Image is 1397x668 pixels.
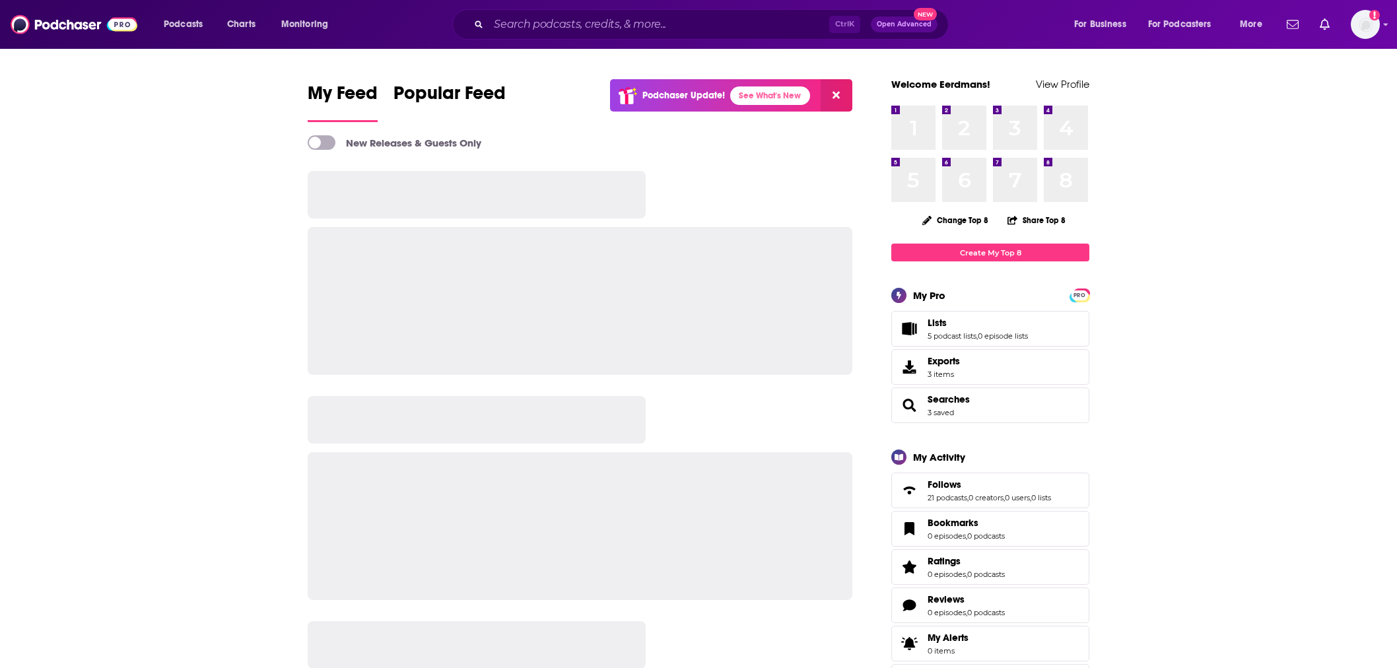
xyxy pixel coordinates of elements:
[1314,13,1335,36] a: Show notifications dropdown
[1148,15,1211,34] span: For Podcasters
[914,8,937,20] span: New
[913,289,945,302] div: My Pro
[891,473,1089,508] span: Follows
[928,555,1005,567] a: Ratings
[969,493,1004,502] a: 0 creators
[227,15,256,34] span: Charts
[154,14,220,35] button: open menu
[1240,15,1262,34] span: More
[896,481,922,500] a: Follows
[966,531,967,541] span: ,
[928,331,976,341] a: 5 podcast lists
[1369,10,1380,20] svg: Add a profile image
[896,634,922,653] span: My Alerts
[308,82,378,122] a: My Feed
[1074,15,1126,34] span: For Business
[967,531,1005,541] a: 0 podcasts
[1007,207,1066,233] button: Share Top 8
[1351,10,1380,39] img: User Profile
[891,587,1089,623] span: Reviews
[489,14,829,35] input: Search podcasts, credits, & more...
[978,331,1028,341] a: 0 episode lists
[928,317,1028,329] a: Lists
[967,608,1005,617] a: 0 podcasts
[891,387,1089,423] span: Searches
[896,558,922,576] a: Ratings
[219,14,263,35] a: Charts
[896,358,922,376] span: Exports
[928,632,969,644] span: My Alerts
[1351,10,1380,39] span: Logged in as eerdmans
[1351,10,1380,39] button: Show profile menu
[891,349,1089,385] a: Exports
[891,511,1089,547] span: Bookmarks
[393,82,506,112] span: Popular Feed
[928,570,966,579] a: 0 episodes
[1036,78,1089,90] a: View Profile
[928,408,954,417] a: 3 saved
[272,14,345,35] button: open menu
[967,493,969,502] span: ,
[928,479,961,490] span: Follows
[642,90,725,101] p: Podchaser Update!
[928,355,960,367] span: Exports
[730,86,810,105] a: See What's New
[1005,493,1030,502] a: 0 users
[1140,14,1231,35] button: open menu
[966,608,967,617] span: ,
[896,596,922,615] a: Reviews
[11,12,137,37] img: Podchaser - Follow, Share and Rate Podcasts
[928,493,967,502] a: 21 podcasts
[281,15,328,34] span: Monitoring
[928,555,961,567] span: Ratings
[976,331,978,341] span: ,
[1031,493,1051,502] a: 0 lists
[308,135,481,150] a: New Releases & Guests Only
[393,82,506,122] a: Popular Feed
[871,17,937,32] button: Open AdvancedNew
[966,570,967,579] span: ,
[928,393,970,405] a: Searches
[928,479,1051,490] a: Follows
[891,311,1089,347] span: Lists
[928,593,965,605] span: Reviews
[1281,13,1304,36] a: Show notifications dropdown
[308,82,378,112] span: My Feed
[829,16,860,33] span: Ctrl K
[928,517,978,529] span: Bookmarks
[891,78,990,90] a: Welcome Eerdmans!
[891,626,1089,661] a: My Alerts
[928,593,1005,605] a: Reviews
[928,370,960,379] span: 3 items
[928,317,947,329] span: Lists
[891,549,1089,585] span: Ratings
[914,212,996,228] button: Change Top 8
[967,570,1005,579] a: 0 podcasts
[164,15,203,34] span: Podcasts
[896,319,922,338] a: Lists
[1072,290,1087,300] a: PRO
[1004,493,1005,502] span: ,
[1231,14,1279,35] button: open menu
[896,396,922,415] a: Searches
[913,451,965,463] div: My Activity
[928,531,966,541] a: 0 episodes
[928,517,1005,529] a: Bookmarks
[465,9,961,40] div: Search podcasts, credits, & more...
[891,244,1089,261] a: Create My Top 8
[928,608,966,617] a: 0 episodes
[1030,493,1031,502] span: ,
[928,646,969,655] span: 0 items
[877,21,932,28] span: Open Advanced
[1065,14,1143,35] button: open menu
[896,519,922,538] a: Bookmarks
